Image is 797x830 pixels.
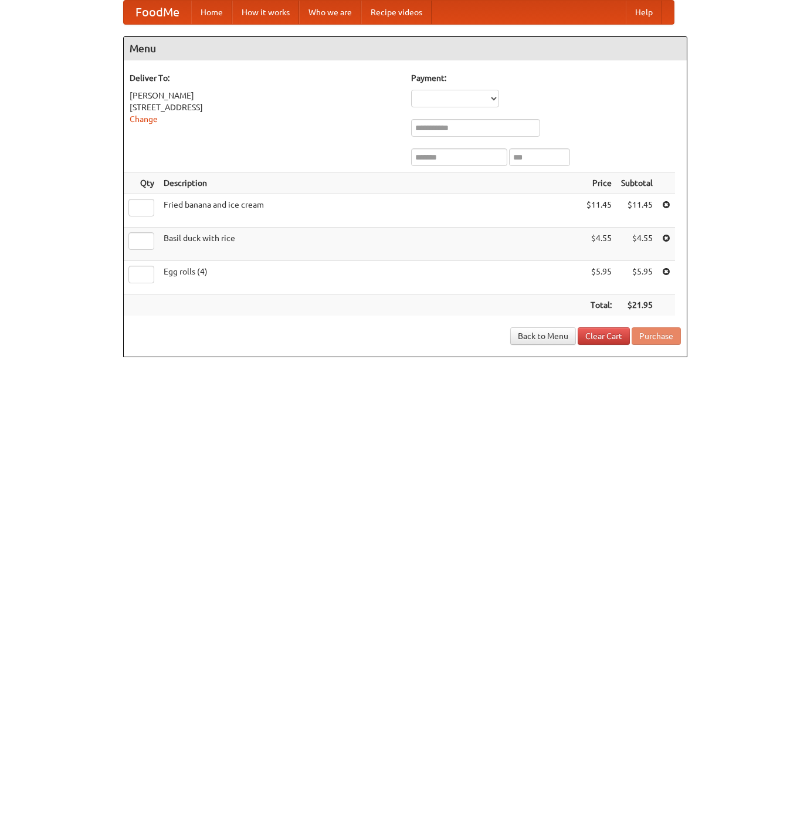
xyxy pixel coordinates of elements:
th: Qty [124,172,159,194]
div: [PERSON_NAME] [130,90,399,101]
td: $5.95 [616,261,657,294]
th: Description [159,172,582,194]
td: $11.45 [616,194,657,228]
th: Total: [582,294,616,316]
a: FoodMe [124,1,191,24]
td: Basil duck with rice [159,228,582,261]
td: $4.55 [582,228,616,261]
button: Purchase [632,327,681,345]
a: Home [191,1,232,24]
th: $21.95 [616,294,657,316]
td: Egg rolls (4) [159,261,582,294]
th: Price [582,172,616,194]
a: Help [626,1,662,24]
h5: Payment: [411,72,681,84]
div: [STREET_ADDRESS] [130,101,399,113]
td: $11.45 [582,194,616,228]
a: Change [130,114,158,124]
th: Subtotal [616,172,657,194]
a: Who we are [299,1,361,24]
a: Recipe videos [361,1,432,24]
a: How it works [232,1,299,24]
h5: Deliver To: [130,72,399,84]
a: Back to Menu [510,327,576,345]
a: Clear Cart [578,327,630,345]
td: Fried banana and ice cream [159,194,582,228]
td: $4.55 [616,228,657,261]
h4: Menu [124,37,687,60]
td: $5.95 [582,261,616,294]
